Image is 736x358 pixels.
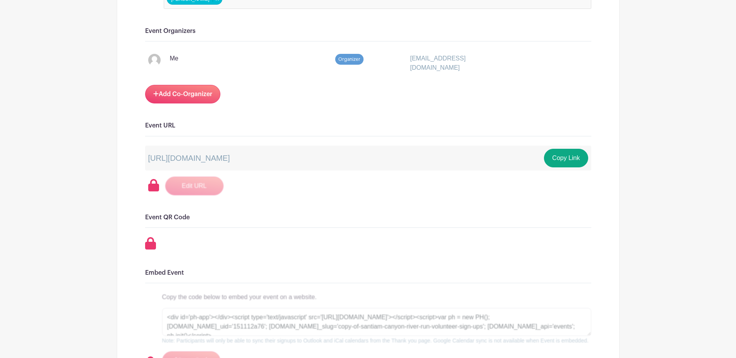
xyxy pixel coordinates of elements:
p: [URL][DOMAIN_NAME] [148,152,230,164]
p: Me [170,54,178,63]
img: default-ce2991bfa6775e67f084385cd625a349d9dcbb7a52a09fb2fda1e96e2d18dcdb.png [148,54,161,66]
h6: Embed Event [145,269,591,277]
a: Add Co-Organizer [145,85,220,103]
h6: Event QR Code [145,214,591,221]
button: Copy Link [544,149,588,167]
div: [EMAIL_ADDRESS][DOMAIN_NAME] [405,54,518,72]
span: Organizer [335,54,364,65]
h6: Event Organizers [145,28,591,35]
h6: Event URL [145,122,591,129]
